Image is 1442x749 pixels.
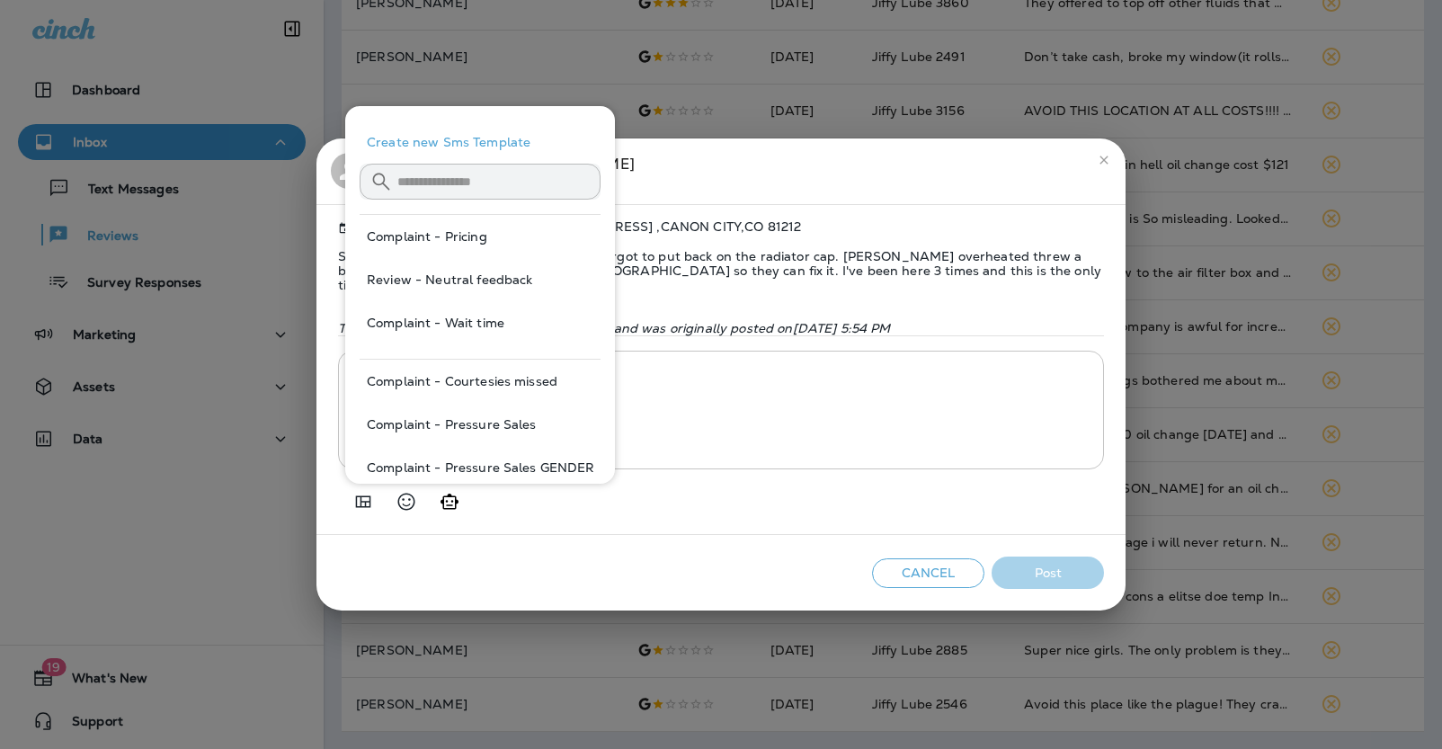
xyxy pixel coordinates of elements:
button: close [1090,146,1118,174]
button: Complaint - Pricing [360,215,601,258]
button: Create new Sms Template [360,120,601,164]
span: and was originally posted on [DATE] 5:54 PM [614,320,891,336]
button: Complaint - Wait time [360,301,601,344]
span: Super nice girls. The only problem is they forgot to put back on the radiator cap. [PERSON_NAME] ... [338,235,1104,307]
button: Complaint - Courtesies missed [360,360,601,403]
button: Cancel [872,558,984,588]
button: Complaint - Pressure Sales [360,403,601,446]
button: Generate AI response [432,484,467,520]
button: Select an emoji [388,484,424,520]
p: This review was changed on [DATE] 6:06 PM [338,321,1104,335]
button: Complaint - Pressure Sales GENDER [360,446,601,489]
span: [DATE] [338,219,395,235]
button: Review - Neutral feedback [360,258,601,301]
button: Add in a premade template [345,484,381,520]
